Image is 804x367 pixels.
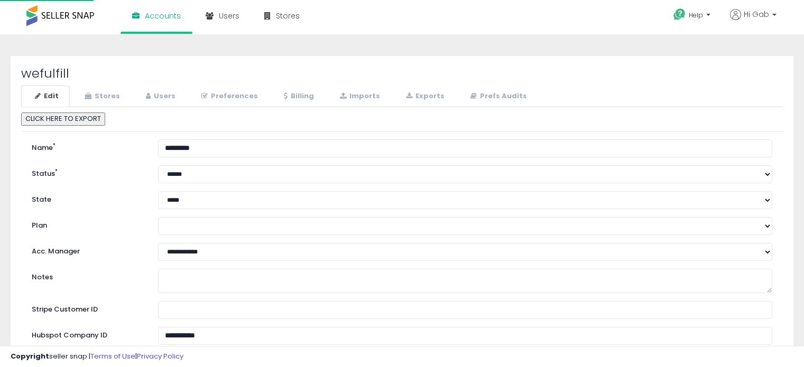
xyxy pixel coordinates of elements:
[24,243,150,257] label: Acc. Manager
[457,86,538,107] a: Prefs Audits
[11,351,49,361] strong: Copyright
[145,11,181,21] span: Accounts
[21,86,70,107] a: Edit
[188,86,269,107] a: Preferences
[219,11,239,21] span: Users
[11,352,183,362] div: seller snap | |
[270,86,325,107] a: Billing
[21,112,105,126] button: CLICK HERE TO EXPORT
[21,67,783,80] h2: wefulfill
[689,11,703,20] span: Help
[24,269,150,283] label: Notes
[24,191,150,205] label: State
[24,165,150,179] label: Status
[24,217,150,231] label: Plan
[137,351,183,361] a: Privacy Policy
[673,8,686,21] i: Get Help
[71,86,131,107] a: Stores
[24,139,150,153] label: Name
[744,9,769,20] span: Hi Gab
[392,86,456,107] a: Exports
[90,351,135,361] a: Terms of Use
[132,86,187,107] a: Users
[730,9,777,33] a: Hi Gab
[326,86,391,107] a: Imports
[276,11,300,21] span: Stores
[24,301,150,315] label: Stripe Customer ID
[24,327,150,341] label: Hubspot Company ID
